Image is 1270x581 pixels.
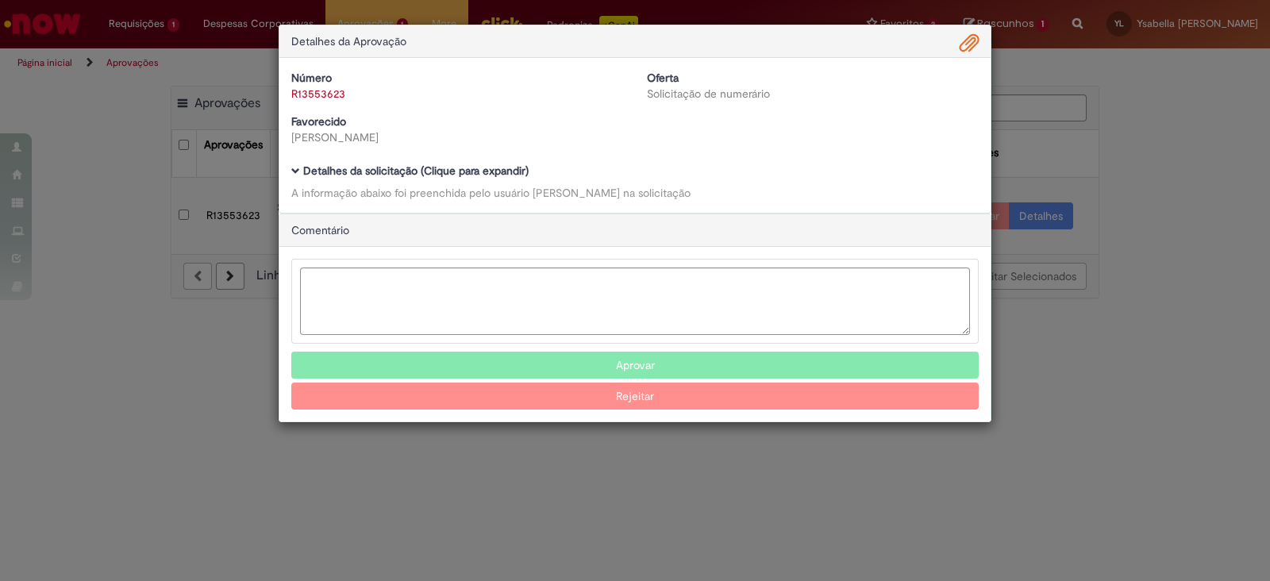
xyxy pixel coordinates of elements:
div: [PERSON_NAME] [291,129,623,145]
a: R13553623 [291,87,345,101]
b: Número [291,71,332,85]
h5: Detalhes da solicitação (Clique para expandir) [291,165,979,177]
div: Solicitação de numerário [647,86,979,102]
b: Detalhes da solicitação (Clique para expandir) [303,164,529,178]
span: Comentário [291,223,349,237]
b: Favorecido [291,114,346,129]
button: Rejeitar [291,383,979,410]
button: Aprovar [291,352,979,379]
div: A informação abaixo foi preenchida pelo usuário [PERSON_NAME] na solicitação [291,185,979,201]
b: Oferta [647,71,679,85]
span: Detalhes da Aprovação [291,34,406,48]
